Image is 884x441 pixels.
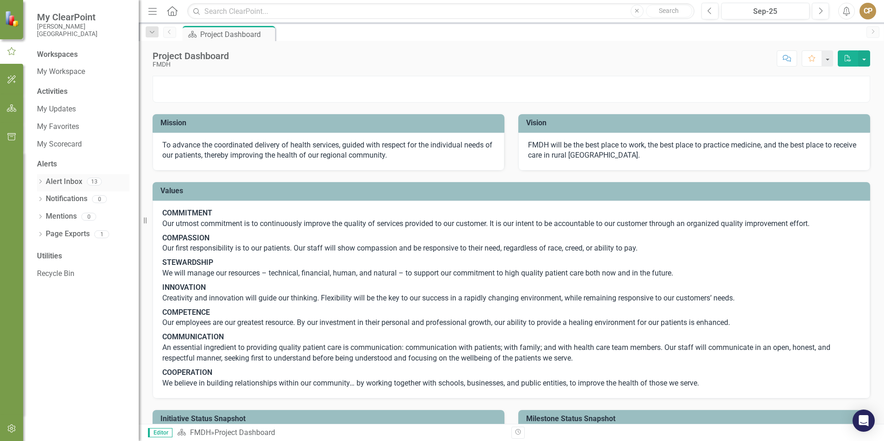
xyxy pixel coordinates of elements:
[177,428,504,438] div: »
[659,7,679,14] span: Search
[528,140,860,161] p: FMDH will be the best place to work, the best place to practice medicine, and the best place to r...
[162,368,212,377] strong: COOPERATION
[162,281,860,306] p: Creativity and innovation will guide our thinking. Flexibility will be the key to our success in ...
[162,283,206,292] strong: INNOVATION
[646,5,692,18] button: Search
[37,23,129,38] small: [PERSON_NAME][GEOGRAPHIC_DATA]
[162,308,210,317] strong: COMPETENCE
[190,428,211,437] a: FMDH
[37,269,129,279] a: Recycle Bin
[162,258,213,267] strong: STEWARDSHIP
[37,49,78,60] div: Workspaces
[153,61,229,68] div: FMDH
[162,140,495,161] p: To advance the coordinated delivery of health services, guided with respect for the individual ne...
[37,139,129,150] a: My Scorecard
[187,3,694,19] input: Search ClearPoint...
[46,211,77,222] a: Mentions
[153,51,229,61] div: Project Dashboard
[148,428,172,437] span: Editor
[162,208,860,231] p: Our utmost commitment is to continuously improve the quality of services provided to our customer...
[859,3,876,19] button: CP
[37,12,129,23] span: My ClearPoint
[162,306,860,331] p: Our employees are our greatest resource. By our investment in their personal and professional gro...
[92,195,107,203] div: 0
[162,366,860,389] p: We believe in building relationships within our community… by working together with schools, busi...
[200,29,273,40] div: Project Dashboard
[162,208,212,217] strong: COMMITMENT
[162,332,224,341] strong: COMMUNICATION
[37,104,129,115] a: My Updates
[526,415,866,423] h3: Milestone Status Snapshot
[37,86,129,97] div: Activities
[162,233,209,242] strong: COMPASSION
[215,428,275,437] div: Project Dashboard
[160,415,500,423] h3: Initiative Status Snapshot
[721,3,810,19] button: Sep-25
[37,159,129,170] div: Alerts
[853,410,875,432] div: Open Intercom Messenger
[37,67,129,77] a: My Workspace
[46,229,90,239] a: Page Exports
[160,119,500,127] h3: Mission
[94,230,109,238] div: 1
[526,119,866,127] h3: Vision
[46,177,82,187] a: Alert Inbox
[81,213,96,220] div: 0
[5,10,21,26] img: ClearPoint Strategy
[37,251,129,262] div: Utilities
[46,194,87,204] a: Notifications
[37,122,129,132] a: My Favorites
[162,256,860,281] p: We will manage our resources – technical, financial, human, and natural – to support our commitme...
[160,187,866,195] h3: Values
[87,178,102,186] div: 13
[162,330,860,366] p: An essential ingredient to providing quality patient care is communication: communication with pa...
[724,6,806,17] div: Sep-25
[162,231,860,256] p: Our first responsibility is to our patients. Our staff will show compassion and be responsive to ...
